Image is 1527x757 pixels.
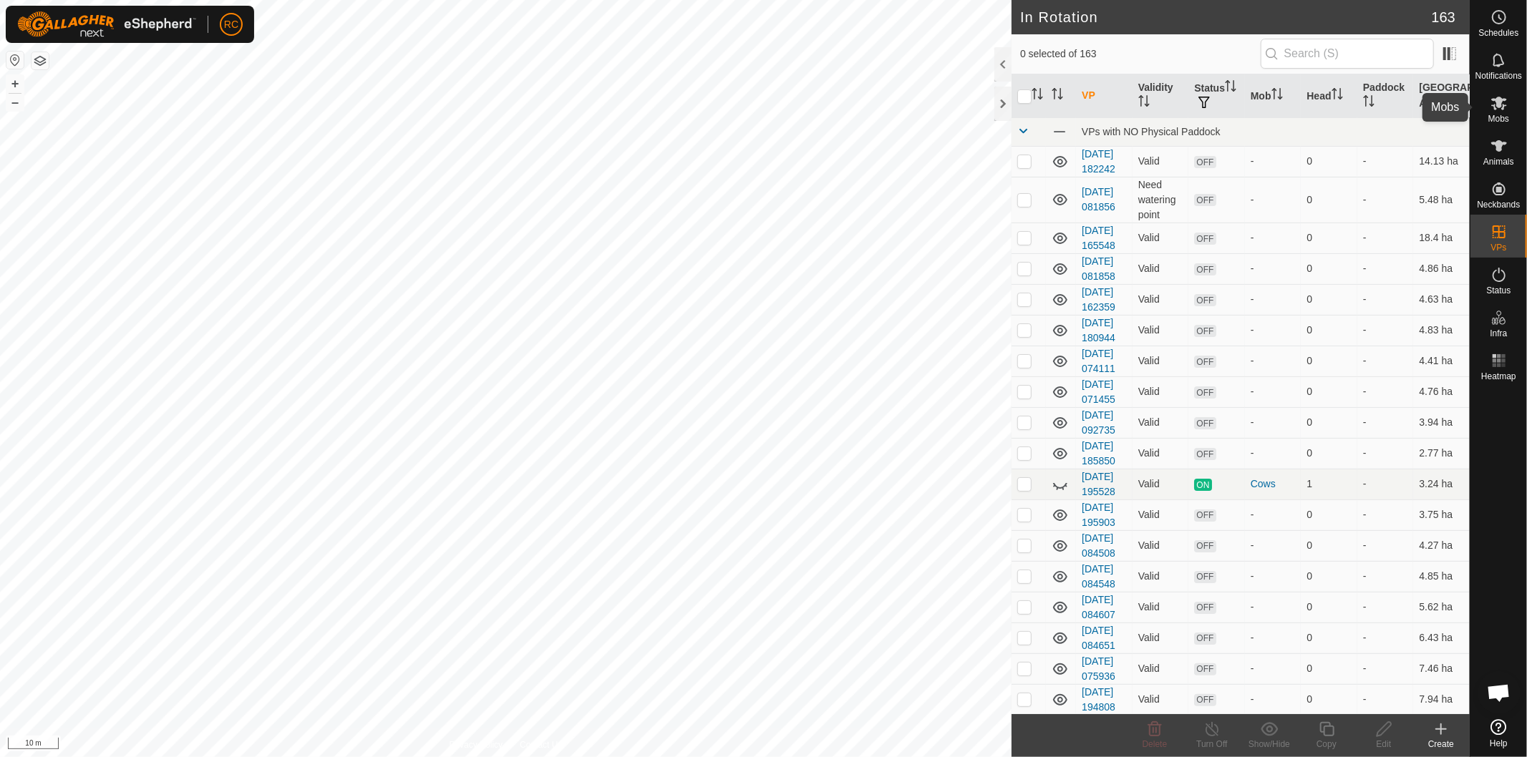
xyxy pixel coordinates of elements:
[1082,502,1115,528] a: [DATE] 195903
[1251,261,1296,276] div: -
[1301,684,1357,715] td: 0
[1251,630,1296,645] div: -
[1133,407,1189,438] td: Valid
[1082,126,1464,137] div: VPs with NO Physical Paddock
[450,738,503,751] a: Privacy Policy
[1413,74,1470,118] th: [GEOGRAPHIC_DATA] Area
[6,75,24,92] button: +
[1133,315,1189,346] td: Valid
[1133,592,1189,622] td: Valid
[1478,29,1518,37] span: Schedules
[1133,284,1189,315] td: Valid
[1332,90,1343,102] p-sorticon: Activate to sort
[1301,407,1357,438] td: 0
[1020,9,1432,26] h2: In Rotation
[1082,686,1115,713] a: [DATE] 194808
[1251,600,1296,615] div: -
[6,94,24,111] button: –
[1251,384,1296,399] div: -
[1082,255,1115,282] a: [DATE] 081858
[1194,417,1216,429] span: OFF
[1470,713,1527,753] a: Help
[1413,653,1470,684] td: 7.46 ha
[1251,538,1296,553] div: -
[1355,738,1412,751] div: Edit
[1194,633,1216,645] span: OFF
[1251,154,1296,169] div: -
[6,52,24,69] button: Reset Map
[1251,569,1296,584] div: -
[224,17,238,32] span: RC
[1413,315,1470,346] td: 4.83 ha
[1357,530,1414,561] td: -
[1251,192,1296,207] div: -
[1357,223,1414,253] td: -
[1133,469,1189,499] td: Valid
[1133,146,1189,177] td: Valid
[1082,409,1115,436] a: [DATE] 092735
[1194,509,1216,522] span: OFF
[1082,148,1115,175] a: [DATE] 182242
[1082,471,1115,497] a: [DATE] 195528
[1413,622,1470,653] td: 6.43 ha
[1194,663,1216,675] span: OFF
[1483,157,1514,166] span: Animals
[1133,253,1189,284] td: Valid
[1082,563,1115,590] a: [DATE] 084548
[1082,286,1115,313] a: [DATE] 162359
[1251,415,1296,430] div: -
[1082,625,1115,651] a: [DATE] 084651
[1133,653,1189,684] td: Valid
[1082,317,1115,343] a: [DATE] 180944
[1357,284,1414,315] td: -
[1301,376,1357,407] td: 0
[1194,448,1216,460] span: OFF
[1194,386,1216,399] span: OFF
[1245,74,1301,118] th: Mob
[1413,499,1470,530] td: 3.75 ha
[1301,346,1357,376] td: 0
[1301,284,1357,315] td: 0
[1357,146,1414,177] td: -
[1413,177,1470,223] td: 5.48 ha
[31,52,49,69] button: Map Layers
[1357,622,1414,653] td: -
[1357,74,1414,118] th: Paddock
[1357,177,1414,223] td: -
[1183,738,1241,751] div: Turn Off
[1082,655,1115,682] a: [DATE] 075936
[1261,39,1434,69] input: Search (S)
[1357,592,1414,622] td: -
[1298,738,1355,751] div: Copy
[1413,561,1470,592] td: 4.85 ha
[1271,90,1283,102] p-sorticon: Activate to sort
[1363,97,1375,109] p-sorticon: Activate to sort
[1301,592,1357,622] td: 0
[1357,653,1414,684] td: -
[1194,602,1216,614] span: OFF
[1357,376,1414,407] td: -
[1413,346,1470,376] td: 4.41 ha
[1413,469,1470,499] td: 3.24 ha
[1486,286,1511,295] span: Status
[1082,440,1115,467] a: [DATE] 185850
[1020,47,1261,62] span: 0 selected of 163
[1301,177,1357,223] td: 0
[1133,74,1189,118] th: Validity
[1133,684,1189,715] td: Valid
[1052,90,1063,102] p-sorticon: Activate to sort
[1413,438,1470,469] td: 2.77 ha
[1082,378,1115,405] a: [DATE] 071455
[1301,469,1357,499] td: 1
[1478,671,1521,714] a: Open chat
[1082,532,1115,559] a: [DATE] 084508
[1138,97,1150,109] p-sorticon: Activate to sort
[1194,479,1211,491] span: ON
[1194,294,1216,306] span: OFF
[1082,186,1115,213] a: [DATE] 081856
[1251,507,1296,522] div: -
[1357,407,1414,438] td: -
[1194,694,1216,706] span: OFF
[1413,253,1470,284] td: 4.86 ha
[1413,223,1470,253] td: 18.4 ha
